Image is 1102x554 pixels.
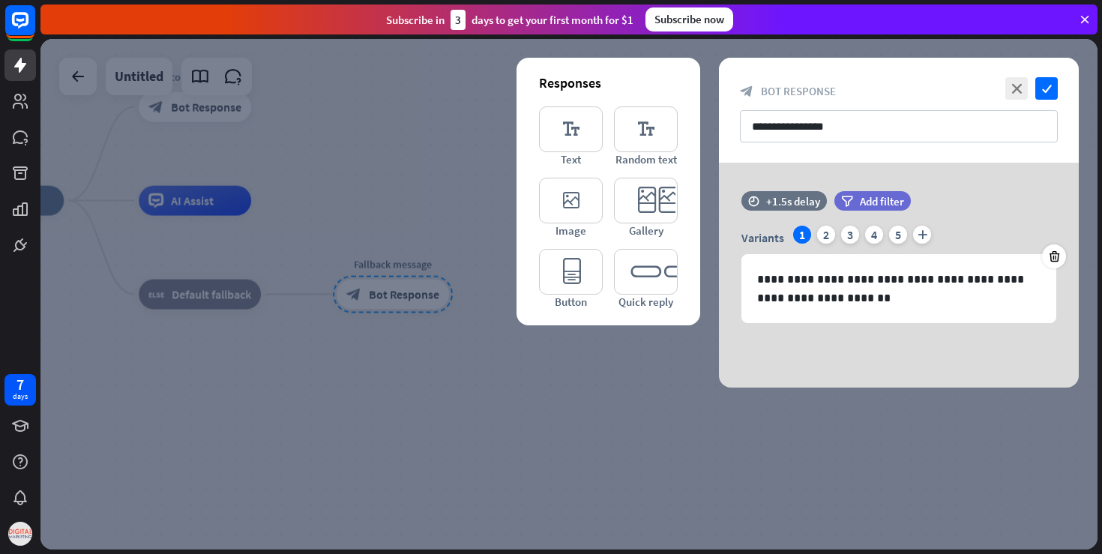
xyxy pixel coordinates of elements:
[889,226,907,244] div: 5
[645,7,733,31] div: Subscribe now
[13,391,28,402] div: days
[12,6,57,51] button: Open LiveChat chat widget
[766,194,820,208] div: +1.5s delay
[860,194,904,208] span: Add filter
[740,85,753,98] i: block_bot_response
[1005,77,1028,100] i: close
[913,226,931,244] i: plus
[386,10,633,30] div: Subscribe in days to get your first month for $1
[841,196,853,207] i: filter
[748,196,759,206] i: time
[451,10,466,30] div: 3
[741,230,784,245] span: Variants
[761,84,836,98] span: Bot Response
[1035,77,1058,100] i: check
[793,226,811,244] div: 1
[4,374,36,406] a: 7 days
[841,226,859,244] div: 3
[16,378,24,391] div: 7
[817,226,835,244] div: 2
[865,226,883,244] div: 4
